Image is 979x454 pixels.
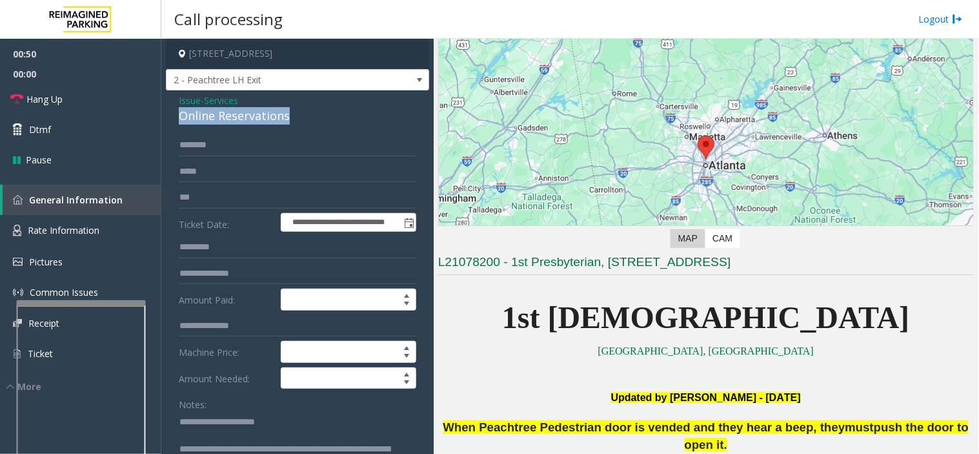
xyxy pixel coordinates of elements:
[398,378,416,389] span: Decrease value
[438,254,974,275] h3: L21078200 - 1st Presbyterian, [STREET_ADDRESS]
[502,300,910,335] span: 1st [DEMOGRAPHIC_DATA]
[179,393,207,411] label: Notes:
[671,229,705,248] label: Map
[919,12,963,26] a: Logout
[179,94,201,107] span: Issue
[29,256,63,268] span: Pictures
[6,380,161,393] div: More
[26,153,52,167] span: Pause
[176,341,278,363] label: Machine Price:
[13,319,22,327] img: 'icon'
[29,194,123,206] span: General Information
[176,289,278,311] label: Amount Paid:
[13,258,23,266] img: 'icon'
[845,420,874,434] span: must
[13,225,21,236] img: 'icon'
[13,195,23,205] img: 'icon'
[398,368,416,378] span: Increase value
[29,123,51,136] span: Dtmf
[204,94,238,107] span: Services
[176,367,278,389] label: Amount Needed:
[26,92,63,106] span: Hang Up
[166,39,429,69] h4: [STREET_ADDRESS]
[167,70,376,90] span: 2 - Peachtree LH Exit
[611,392,801,403] span: Updated by [PERSON_NAME] - [DATE]
[30,286,98,298] span: Common Issues
[698,136,714,160] div: 1337 Peachtree Street Northeast, Atlanta, GA
[443,420,845,434] span: When Peachtree Pedestrian door is vended and they hear a beep, they
[953,12,963,26] img: logout
[398,342,416,352] span: Increase value
[598,346,814,356] a: [GEOGRAPHIC_DATA], [GEOGRAPHIC_DATA]
[176,213,278,232] label: Ticket Date:
[168,3,289,35] h3: Call processing
[398,300,416,310] span: Decrease value
[401,214,416,232] span: Toggle popup
[13,348,21,360] img: 'icon'
[201,94,238,107] span: -
[13,287,23,298] img: 'icon'
[705,229,740,248] label: CAM
[3,185,161,215] a: General Information
[179,107,416,125] div: Online Reservations
[398,289,416,300] span: Increase value
[28,224,99,236] span: Rate Information
[398,352,416,362] span: Decrease value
